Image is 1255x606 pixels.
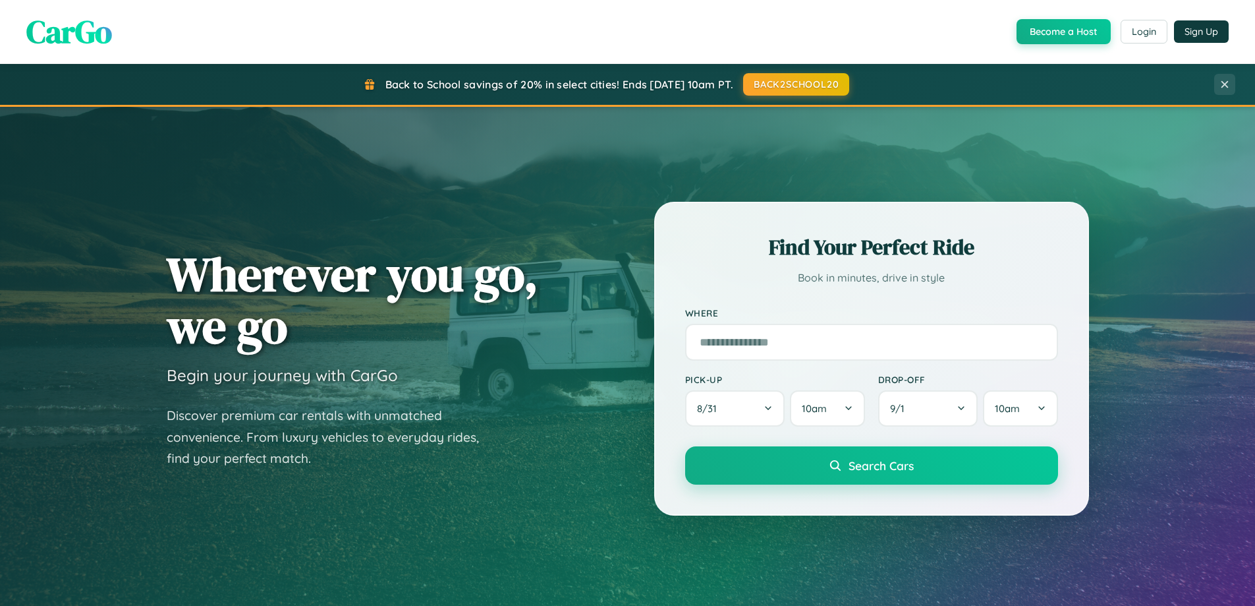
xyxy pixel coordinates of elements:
button: 8/31 [685,390,785,427]
h1: Wherever you go, we go [167,248,538,352]
span: 10am [995,402,1020,415]
span: 8 / 31 [697,402,723,415]
span: CarGo [26,10,112,53]
p: Book in minutes, drive in style [685,268,1058,288]
button: Search Cars [685,446,1058,485]
button: 9/1 [878,390,978,427]
span: Back to School savings of 20% in select cities! Ends [DATE] 10am PT. [385,78,733,91]
label: Drop-off [878,374,1058,385]
button: Sign Up [1174,20,1229,43]
button: Login [1121,20,1167,44]
h2: Find Your Perfect Ride [685,233,1058,262]
label: Where [685,307,1058,318]
label: Pick-up [685,374,865,385]
span: Search Cars [849,458,914,473]
span: 10am [802,402,827,415]
p: Discover premium car rentals with unmatched convenience. From luxury vehicles to everyday rides, ... [167,405,496,470]
button: 10am [790,390,864,427]
button: 10am [983,390,1057,427]
h3: Begin your journey with CarGo [167,365,398,385]
button: Become a Host [1017,19,1111,44]
span: 9 / 1 [890,402,911,415]
button: BACK2SCHOOL20 [743,73,849,96]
